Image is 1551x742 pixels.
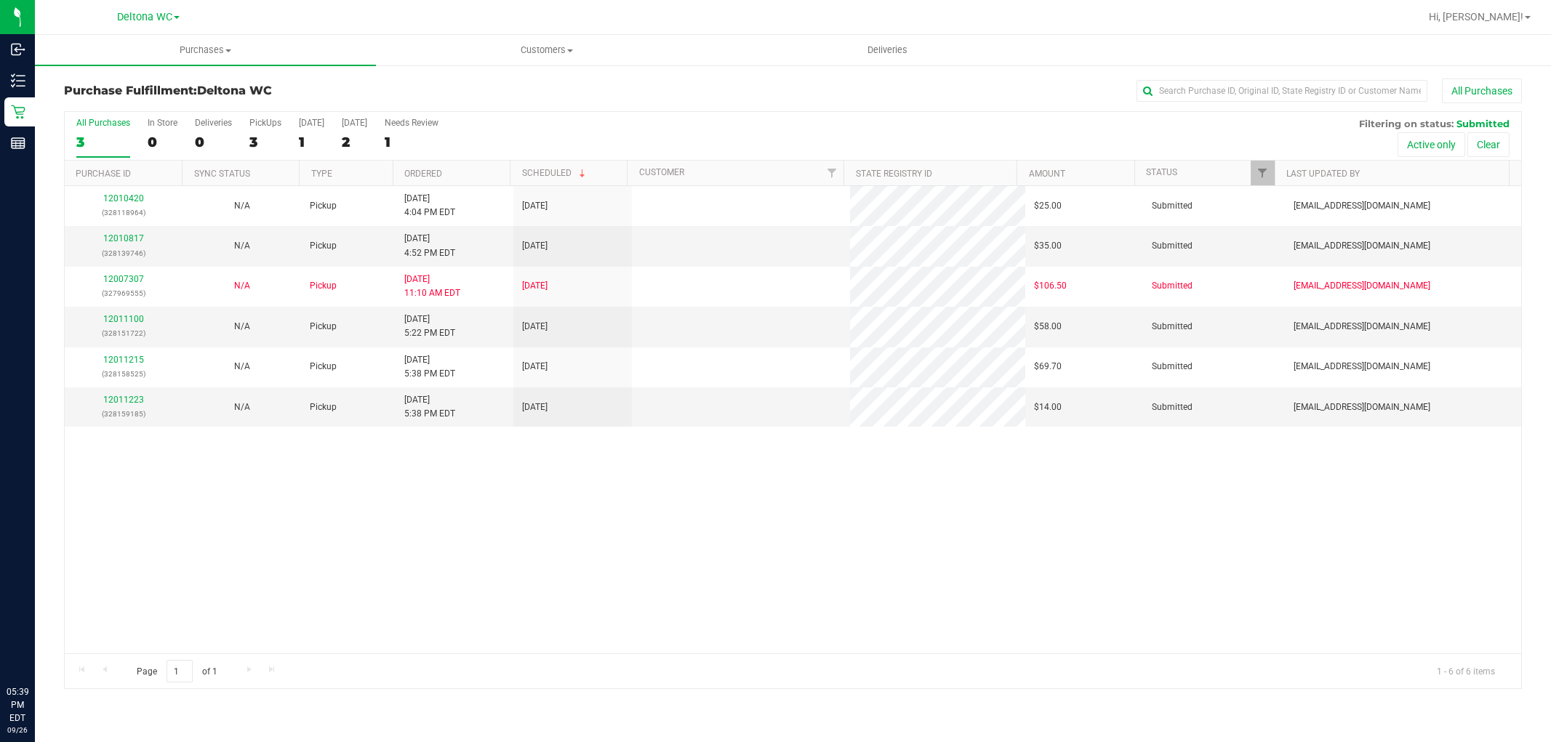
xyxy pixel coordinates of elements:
span: Submitted [1152,279,1193,293]
span: Pickup [310,279,337,293]
div: 0 [148,134,177,150]
inline-svg: Inbound [11,42,25,57]
p: (328158525) [73,367,174,381]
button: N/A [234,239,250,253]
inline-svg: Inventory [11,73,25,88]
div: 0 [195,134,232,150]
a: Filter [819,161,843,185]
span: Pickup [310,360,337,374]
a: Deliveries [717,35,1058,65]
span: [EMAIL_ADDRESS][DOMAIN_NAME] [1294,360,1430,374]
span: Deliveries [848,44,927,57]
p: (328139746) [73,246,174,260]
span: $58.00 [1034,320,1062,334]
span: $106.50 [1034,279,1067,293]
a: Customers [376,35,717,65]
button: All Purchases [1442,78,1522,103]
input: Search Purchase ID, Original ID, State Registry ID or Customer Name... [1137,80,1427,102]
p: 09/26 [7,725,28,735]
span: [EMAIL_ADDRESS][DOMAIN_NAME] [1294,239,1430,253]
div: 3 [249,134,281,150]
button: N/A [234,360,250,374]
div: In Store [148,118,177,128]
div: 1 [385,134,438,150]
span: [DATE] 5:38 PM EDT [404,353,455,381]
span: Page of 1 [124,660,229,682]
span: Deltona WC [197,84,272,97]
p: (328159185) [73,407,174,421]
a: Amount [1029,169,1065,179]
span: Pickup [310,199,337,213]
span: Submitted [1152,400,1193,414]
span: [EMAIL_ADDRESS][DOMAIN_NAME] [1294,400,1430,414]
span: Deltona WC [117,11,172,23]
span: [DATE] [522,199,548,213]
span: [DATE] [522,320,548,334]
button: Active only [1398,132,1465,157]
button: Clear [1467,132,1510,157]
a: Type [311,169,332,179]
span: [EMAIL_ADDRESS][DOMAIN_NAME] [1294,279,1430,293]
span: Hi, [PERSON_NAME]! [1429,11,1523,23]
span: [DATE] [522,239,548,253]
a: Filter [1251,161,1275,185]
span: Filtering on status: [1359,118,1454,129]
span: [DATE] 4:52 PM EDT [404,232,455,259]
div: [DATE] [299,118,324,128]
a: Sync Status [194,169,250,179]
span: $14.00 [1034,400,1062,414]
a: 12010817 [103,233,144,243]
a: 12010420 [103,193,144,203]
div: 3 [76,134,130,150]
div: Needs Review [385,118,438,128]
a: Ordered [404,169,442,179]
span: $25.00 [1034,199,1062,213]
p: (328151722) [73,326,174,340]
a: 12011215 [103,355,144,365]
a: Customer [639,167,684,177]
span: [DATE] [522,400,548,414]
span: Not Applicable [234,321,250,331]
h3: Purchase Fulfillment: [64,84,550,97]
a: 12011223 [103,395,144,405]
span: [DATE] 11:10 AM EDT [404,273,460,300]
a: Purchases [35,35,376,65]
span: Customers [377,44,716,57]
span: [DATE] 5:38 PM EDT [404,393,455,421]
div: 2 [342,134,367,150]
span: Submitted [1152,239,1193,253]
span: Submitted [1152,199,1193,213]
span: Submitted [1152,320,1193,334]
span: Not Applicable [234,402,250,412]
span: Pickup [310,320,337,334]
span: [DATE] 4:04 PM EDT [404,192,455,219]
a: Status [1146,167,1177,177]
button: N/A [234,279,250,293]
input: 1 [167,660,193,682]
a: Last Updated By [1286,169,1360,179]
span: Pickup [310,239,337,253]
div: 1 [299,134,324,150]
a: 12011100 [103,314,144,324]
a: 12007307 [103,274,144,284]
a: Purchase ID [76,169,131,179]
span: [EMAIL_ADDRESS][DOMAIN_NAME] [1294,320,1430,334]
span: Purchases [35,44,376,57]
span: [DATE] 5:22 PM EDT [404,312,455,340]
span: Not Applicable [234,201,250,211]
p: (328118964) [73,206,174,219]
p: 05:39 PM EDT [7,685,28,725]
div: PickUps [249,118,281,128]
inline-svg: Retail [11,105,25,119]
div: All Purchases [76,118,130,128]
span: Pickup [310,400,337,414]
button: N/A [234,400,250,414]
a: Scheduled [522,168,588,178]
span: [DATE] [522,360,548,374]
span: $35.00 [1034,239,1062,253]
button: N/A [234,199,250,213]
a: State Registry ID [856,169,932,179]
span: Not Applicable [234,281,250,291]
span: $69.70 [1034,360,1062,374]
span: [DATE] [522,279,548,293]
